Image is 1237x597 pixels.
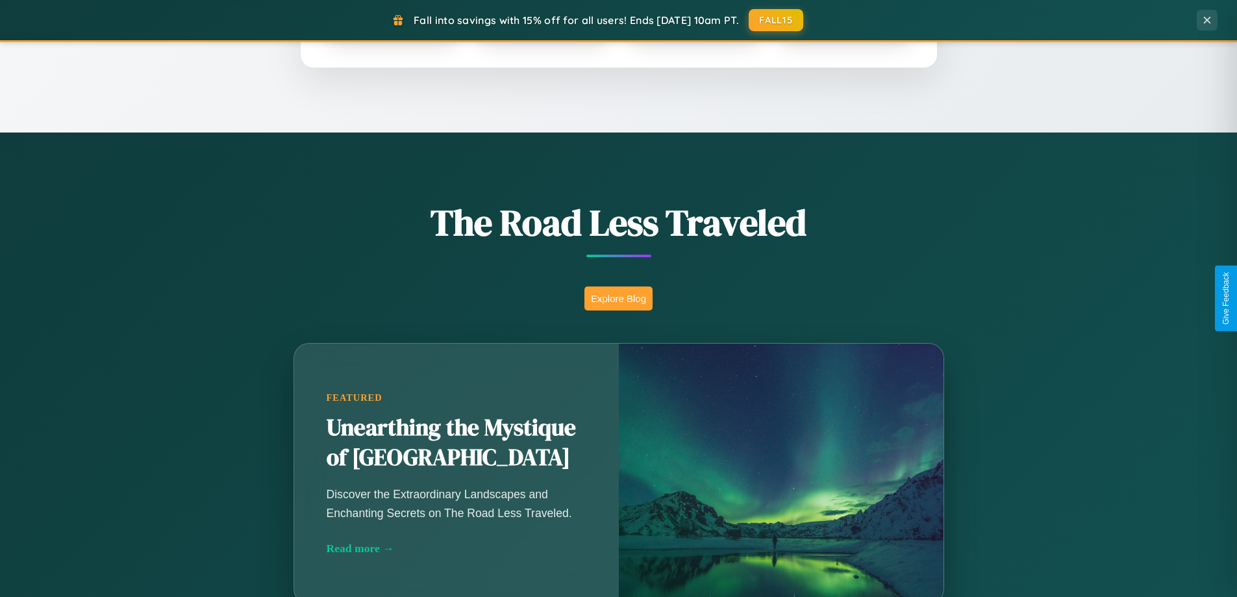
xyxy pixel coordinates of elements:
p: Discover the Extraordinary Landscapes and Enchanting Secrets on The Road Less Traveled. [327,485,586,522]
button: FALL15 [749,9,803,31]
div: Featured [327,392,586,403]
h1: The Road Less Traveled [229,197,1008,248]
div: Read more → [327,542,586,555]
div: Give Feedback [1221,272,1231,325]
h2: Unearthing the Mystique of [GEOGRAPHIC_DATA] [327,413,586,473]
button: Explore Blog [584,286,653,311]
span: Fall into savings with 15% off for all users! Ends [DATE] 10am PT. [414,14,739,27]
